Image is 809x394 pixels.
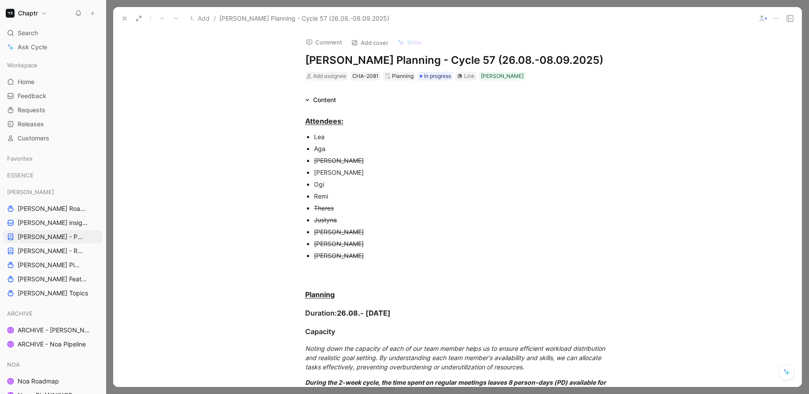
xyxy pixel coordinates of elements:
[18,261,82,269] span: [PERSON_NAME] Pipeline
[305,53,610,67] h1: [PERSON_NAME] Planning - Cycle 57 (26.08.-08.09.2025)
[4,338,102,351] a: ARCHIVE - Noa Pipeline
[314,191,610,201] div: Remi
[4,152,102,165] div: Favorites
[4,89,102,103] a: Feedback
[4,185,102,199] div: [PERSON_NAME]
[4,202,102,215] a: [PERSON_NAME] Roadmap - open items
[4,307,102,351] div: ARCHIVEARCHIVE - [PERSON_NAME] PipelineARCHIVE - Noa Pipeline
[18,377,59,386] span: Noa Roadmap
[314,216,337,224] s: Justyna
[4,169,102,182] div: ESSENCE
[7,61,37,70] span: Workspace
[305,308,610,318] div: Duration:
[18,247,85,255] span: [PERSON_NAME] - REFINEMENTS
[418,72,453,81] div: In progress
[18,106,45,114] span: Requests
[4,169,102,184] div: ESSENCE
[18,77,34,86] span: Home
[18,275,90,284] span: [PERSON_NAME] Features
[4,307,102,320] div: ARCHIVE
[219,13,389,24] span: [PERSON_NAME] Planning - Cycle 57 (26.08.-08.09.2025)
[18,289,88,298] span: [PERSON_NAME] Topics
[383,72,415,81] div: 🗒️Planning
[347,37,392,49] button: Add cover
[18,120,44,129] span: Releases
[305,326,610,337] div: Capacity
[18,232,85,241] span: [PERSON_NAME] - PLANNINGS
[4,375,102,388] a: Noa Roadmap
[314,157,364,164] s: [PERSON_NAME]
[337,309,391,317] strong: 26.08.- [DATE]
[4,244,102,258] a: [PERSON_NAME] - REFINEMENTS
[4,258,102,272] a: [PERSON_NAME] Pipeline
[4,216,102,229] a: [PERSON_NAME] insights
[314,240,364,247] s: [PERSON_NAME]
[302,36,346,48] button: Comment
[305,117,344,125] u: Attendees:
[4,132,102,145] a: Customers
[18,42,47,52] span: Ask Cycle
[7,154,33,163] span: Favorites
[18,9,38,17] h1: Chaptr
[4,103,102,117] a: Requests
[385,72,414,81] div: Planning
[313,73,346,79] span: Add assignee
[4,118,102,131] a: Releases
[314,168,610,177] div: [PERSON_NAME]
[4,287,102,300] a: [PERSON_NAME] Topics
[4,358,102,371] div: NOA
[18,134,49,143] span: Customers
[302,95,340,105] div: Content
[7,309,33,318] span: ARCHIVE
[464,72,475,81] div: Link
[4,59,102,72] div: Workspace
[7,360,20,369] span: NOA
[4,185,102,300] div: [PERSON_NAME][PERSON_NAME] Roadmap - open items[PERSON_NAME] insights[PERSON_NAME] - PLANNINGS[PE...
[481,72,524,81] div: [PERSON_NAME]
[407,38,422,46] span: Write
[214,13,216,24] span: /
[352,72,379,81] div: CHA-2081
[424,72,451,81] span: In progress
[314,252,364,259] s: [PERSON_NAME]
[4,324,102,337] a: ARCHIVE - [PERSON_NAME] Pipeline
[18,326,92,335] span: ARCHIVE - [PERSON_NAME] Pipeline
[18,340,86,349] span: ARCHIVE - Noa Pipeline
[314,228,364,236] s: [PERSON_NAME]
[4,26,102,40] div: Search
[7,171,33,180] span: ESSENCE
[7,188,54,196] span: [PERSON_NAME]
[18,204,87,213] span: [PERSON_NAME] Roadmap - open items
[4,272,102,286] a: [PERSON_NAME] Features
[314,132,610,141] div: Lea
[18,92,46,100] span: Feedback
[314,180,610,189] div: Ogi
[393,36,426,48] button: Write
[385,74,390,79] img: 🗒️
[4,7,49,19] button: ChaptrChaptr
[4,230,102,243] a: [PERSON_NAME] - PLANNINGS
[18,218,90,227] span: [PERSON_NAME] insights
[313,95,336,105] div: Content
[18,28,38,38] span: Search
[6,9,15,18] img: Chaptr
[305,345,607,371] em: Noting down the capacity of each of our team member helps us to ensure efficient workload distrib...
[188,13,212,24] button: Add
[4,41,102,54] a: Ask Cycle
[305,290,335,299] u: Planning
[314,144,610,153] div: Aga
[4,75,102,88] a: Home
[314,204,334,212] s: Theres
